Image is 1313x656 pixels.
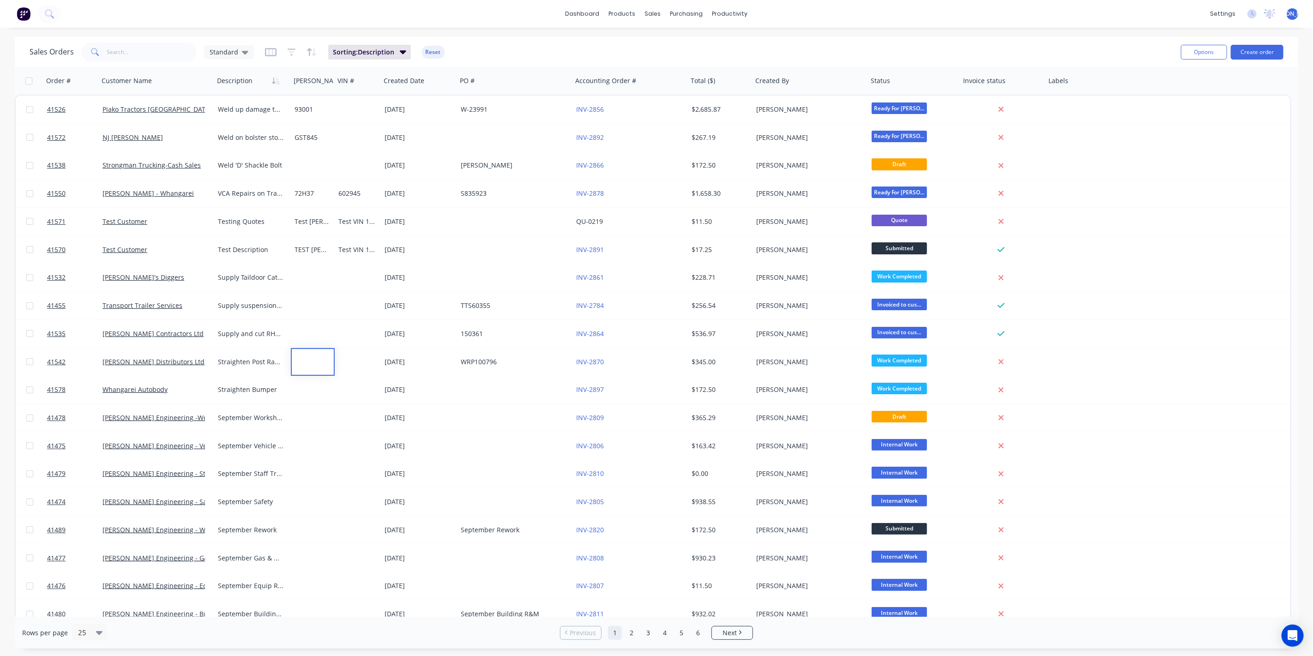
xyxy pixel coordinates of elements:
[461,609,563,619] div: September Building R&M
[102,273,184,282] a: [PERSON_NAME]'s Diggers
[218,554,284,563] div: September Gas & Welding
[872,607,927,619] span: Internal Work
[692,469,746,478] div: $0.00
[47,320,102,348] a: 41535
[755,76,789,85] div: Created By
[756,189,859,198] div: [PERSON_NAME]
[461,189,563,198] div: S835923
[47,432,102,460] a: 41475
[385,161,453,170] div: [DATE]
[461,525,563,535] div: September Rework
[872,495,927,506] span: Internal Work
[47,124,102,151] a: 41572
[460,76,475,85] div: PO #
[561,7,604,21] a: dashboard
[756,301,859,310] div: [PERSON_NAME]
[218,161,284,170] div: Weld 'D' Shackle Bolt
[692,189,746,198] div: $1,658.30
[102,245,147,254] a: Test Customer
[576,469,604,478] a: INV-2810
[576,329,604,338] a: INV-2864
[756,609,859,619] div: [PERSON_NAME]
[576,525,604,534] a: INV-2820
[691,76,715,85] div: Total ($)
[756,105,859,114] div: [PERSON_NAME]
[295,105,329,114] div: 93001
[47,460,102,487] a: 41479
[218,217,284,226] div: Testing Quotes
[608,626,622,640] a: Page 1 is your current page
[872,327,927,338] span: Invoiced to cus...
[756,133,859,142] div: [PERSON_NAME]
[218,581,284,590] div: September Equip R&M
[47,600,102,628] a: 41480
[338,217,375,226] div: Test VIN 1234
[47,151,102,179] a: 41538
[46,76,71,85] div: Order #
[47,133,66,142] span: 41572
[294,76,349,85] div: [PERSON_NAME]#
[963,76,1006,85] div: Invoice status
[692,441,746,451] div: $163.42
[872,131,927,142] span: Ready For [PERSON_NAME]
[47,189,66,198] span: 41550
[658,626,672,640] a: Page 4
[102,217,147,226] a: Test Customer
[723,628,737,638] span: Next
[218,301,284,310] div: Supply suspension parts for 2 axle simple trailer
[47,357,66,367] span: 41542
[218,273,284,282] div: Supply Taildoor Catches and Pins
[872,411,927,422] span: Draft
[692,385,746,394] div: $172.50
[872,215,927,226] span: Quote
[47,581,66,590] span: 41476
[756,525,859,535] div: [PERSON_NAME]
[47,245,66,254] span: 41570
[872,102,927,114] span: Ready For [PERSON_NAME]
[576,245,604,254] a: INV-2891
[756,413,859,422] div: [PERSON_NAME]
[385,217,453,226] div: [DATE]
[47,264,102,291] a: 41532
[385,133,453,142] div: [DATE]
[218,525,284,535] div: September Rework
[422,46,445,59] button: Reset
[385,497,453,506] div: [DATE]
[102,497,218,506] a: [PERSON_NAME] Engineering - Safety
[692,273,746,282] div: $228.71
[756,581,859,590] div: [PERSON_NAME]
[385,385,453,394] div: [DATE]
[218,441,284,451] div: September Vehicle R&M
[47,236,102,264] a: 41570
[872,523,927,535] span: Submitted
[872,439,927,451] span: Internal Work
[102,525,228,534] a: [PERSON_NAME] Engineering - Warranty
[756,357,859,367] div: [PERSON_NAME]
[102,133,163,142] a: NJ [PERSON_NAME]
[692,581,746,590] div: $11.50
[576,189,604,198] a: INV-2878
[385,525,453,535] div: [DATE]
[102,385,168,394] a: Whangarei Autobody
[576,133,604,142] a: INV-2892
[47,609,66,619] span: 41480
[295,133,329,142] div: GST845
[338,245,375,254] div: Test VIN 1234
[47,180,102,207] a: 41550
[692,329,746,338] div: $536.97
[337,76,354,85] div: VIN #
[47,516,102,544] a: 41489
[461,329,563,338] div: 150361
[328,45,411,60] button: Sorting:Description
[218,133,284,142] div: Weld on bolster stop pad Cut off old wheel guides
[47,404,102,432] a: 41478
[691,626,705,640] a: Page 6
[556,626,757,640] ul: Pagination
[461,357,563,367] div: WRP100796
[756,273,859,282] div: [PERSON_NAME]
[295,217,329,226] div: Test [PERSON_NAME] 1234
[102,189,194,198] a: [PERSON_NAME] - Whangarei
[692,301,746,310] div: $256.54
[102,357,205,366] a: [PERSON_NAME] Distributors Ltd
[218,413,284,422] div: September Workshop Consumables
